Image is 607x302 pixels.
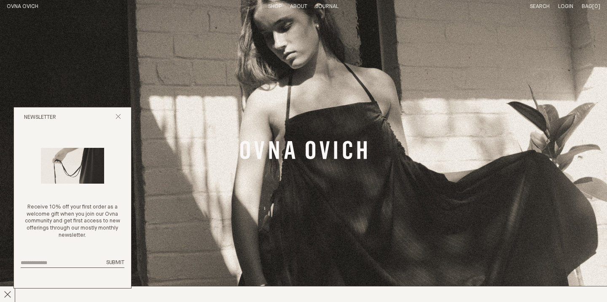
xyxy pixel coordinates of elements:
[530,4,550,9] a: Search
[106,260,124,265] span: Submit
[106,259,124,267] button: Submit
[316,4,338,9] a: Journal
[21,204,124,239] p: Receive 10% off your first order as a welcome gift when you join our Ovna community and get first...
[558,4,573,9] a: Login
[592,4,600,9] span: [0]
[268,4,282,9] a: Shop
[582,4,592,9] span: Bag
[290,3,307,11] summary: About
[24,114,56,121] h2: Newsletter
[7,4,38,9] a: Home
[115,114,121,122] button: Close popup
[240,141,367,162] a: Banner Link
